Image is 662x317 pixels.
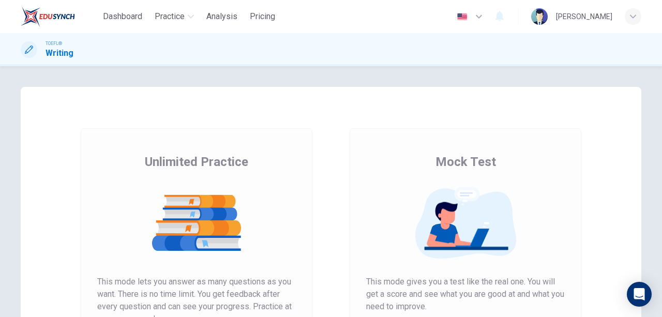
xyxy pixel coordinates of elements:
h1: Writing [46,47,73,59]
img: Profile picture [531,8,548,25]
span: Mock Test [435,154,496,170]
button: Dashboard [99,7,146,26]
span: Pricing [250,10,275,23]
div: [PERSON_NAME] [556,10,612,23]
span: TOEFL® [46,40,62,47]
span: Dashboard [103,10,142,23]
button: Pricing [246,7,279,26]
img: en [456,13,469,21]
span: Practice [155,10,185,23]
a: EduSynch logo [21,6,99,27]
span: Analysis [206,10,237,23]
img: EduSynch logo [21,6,75,27]
button: Analysis [202,7,242,26]
span: This mode gives you a test like the real one. You will get a score and see what you are good at a... [366,276,565,313]
span: Unlimited Practice [145,154,248,170]
div: Open Intercom Messenger [627,282,652,307]
button: Practice [151,7,198,26]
